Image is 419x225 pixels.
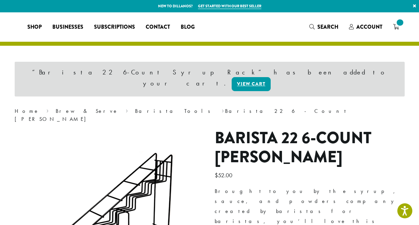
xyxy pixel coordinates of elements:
a: Barista Tools [135,107,215,115]
a: View cart [232,77,271,91]
span: $ [215,171,218,179]
span: Shop [27,23,42,31]
a: Get started with our best seller [198,3,261,9]
span: Contact [146,23,170,31]
span: Subscriptions [94,23,135,31]
a: Search [304,21,344,32]
span: › [222,105,224,115]
h1: Barista 22 6-Count [PERSON_NAME] [215,129,405,167]
span: Account [356,23,382,31]
nav: Breadcrumb [15,107,405,123]
span: Businesses [52,23,83,31]
span: › [126,105,128,115]
a: Shop [22,22,47,32]
bdi: 52.00 [215,171,234,179]
a: Brew & Serve [56,107,118,115]
div: “Barista 22 6-Count Syrup Rack” has been added to your cart. [15,62,405,96]
span: Blog [181,23,195,31]
a: Home [15,107,39,115]
span: Search [317,23,338,31]
span: › [46,105,49,115]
